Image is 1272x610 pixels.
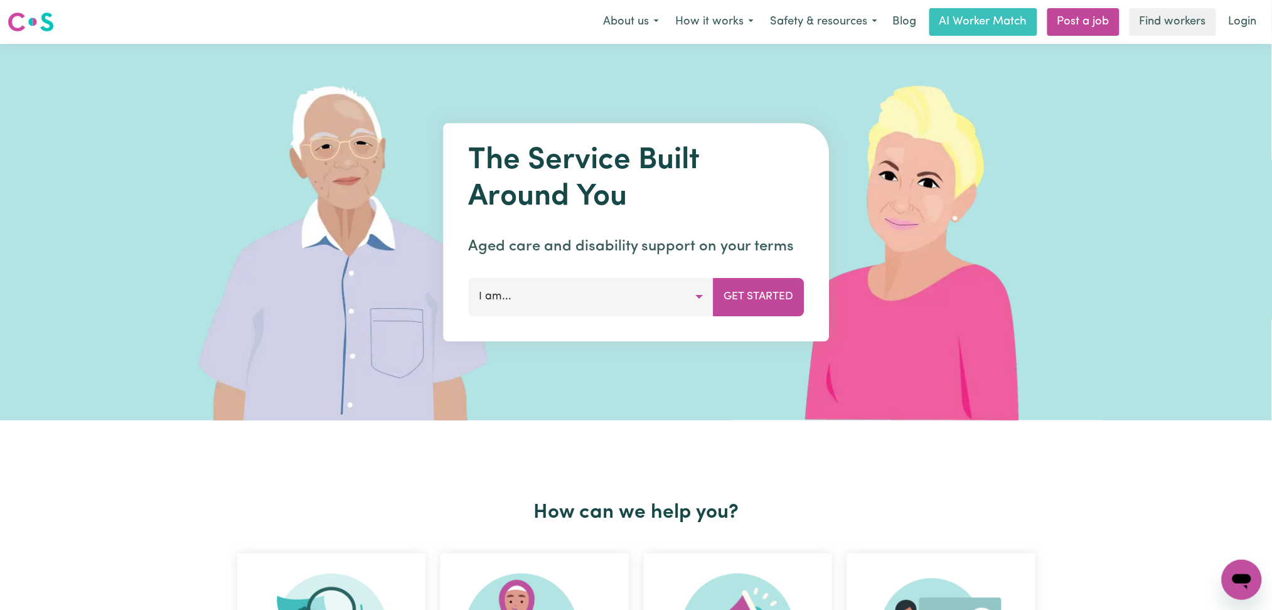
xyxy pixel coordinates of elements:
[667,9,762,35] button: How it works
[929,8,1037,36] a: AI Worker Match
[1047,8,1120,36] a: Post a job
[468,143,804,215] h1: The Service Built Around You
[762,9,885,35] button: Safety & resources
[230,501,1043,525] h2: How can we help you?
[1130,8,1216,36] a: Find workers
[885,8,924,36] a: Blog
[8,11,54,33] img: Careseekers logo
[1221,8,1264,36] a: Login
[468,235,804,258] p: Aged care and disability support on your terms
[595,9,667,35] button: About us
[468,278,713,316] button: I am...
[8,8,54,36] a: Careseekers logo
[1222,560,1262,600] iframe: Button to launch messaging window
[713,278,804,316] button: Get Started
